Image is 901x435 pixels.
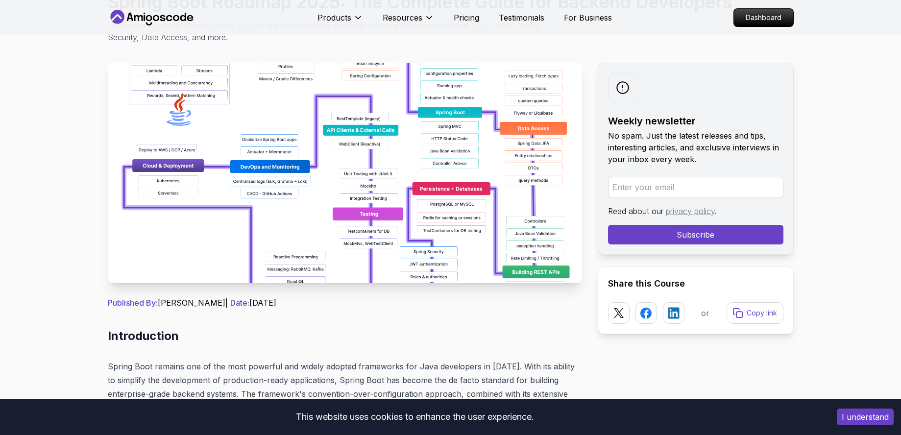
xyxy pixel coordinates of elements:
h2: Introduction [108,328,582,344]
p: No spam. Just the latest releases and tips, interesting articles, and exclusive interviews in you... [608,130,783,165]
a: Testimonials [499,12,544,24]
a: privacy policy [666,206,715,216]
img: Spring Boot Roadmap 2025: The Complete Guide for Backend Developers thumbnail [108,63,582,283]
a: Dashboard [733,8,794,27]
p: Spring Boot remains one of the most powerful and widely adopted frameworks for Java developers in... [108,360,582,414]
p: Dashboard [734,9,793,26]
a: Pricing [454,12,479,24]
h2: Share this Course [608,277,783,290]
span: Published By: [108,298,158,308]
p: Resources [383,12,422,24]
p: Read about our . [608,205,783,217]
button: Copy link [727,302,783,324]
div: This website uses cookies to enhance the user experience. [7,406,822,428]
span: Date: [230,298,249,308]
button: Products [317,12,363,31]
p: Products [317,12,351,24]
button: Accept cookies [837,409,894,425]
input: Enter your email [608,177,783,197]
button: Resources [383,12,434,31]
p: [PERSON_NAME] | [DATE] [108,297,582,309]
p: Copy link [747,308,777,318]
h2: Weekly newsletter [608,114,783,128]
a: For Business [564,12,612,24]
button: Subscribe [608,225,783,244]
p: or [701,307,709,319]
